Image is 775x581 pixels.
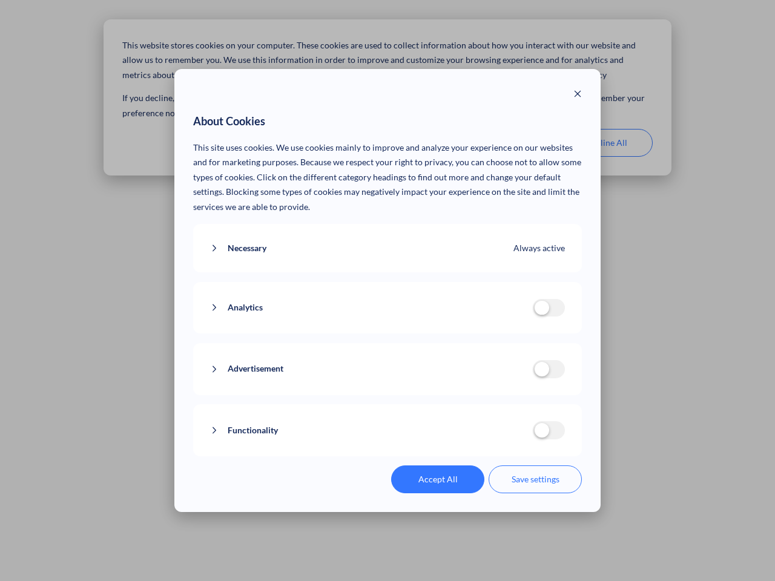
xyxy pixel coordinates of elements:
[513,241,565,256] span: Always active
[228,423,278,438] span: Functionality
[193,112,265,131] span: About Cookies
[210,361,533,376] button: Advertisement
[391,465,484,493] button: Accept All
[210,423,533,438] button: Functionality
[210,300,533,315] button: Analytics
[228,241,266,256] span: Necessary
[573,88,582,103] button: Close modal
[228,300,263,315] span: Analytics
[210,241,514,256] button: Necessary
[714,523,775,581] iframe: Chat Widget
[489,465,582,493] button: Save settings
[228,361,283,376] span: Advertisement
[193,140,582,215] p: This site uses cookies. We use cookies mainly to improve and analyze your experience on our websi...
